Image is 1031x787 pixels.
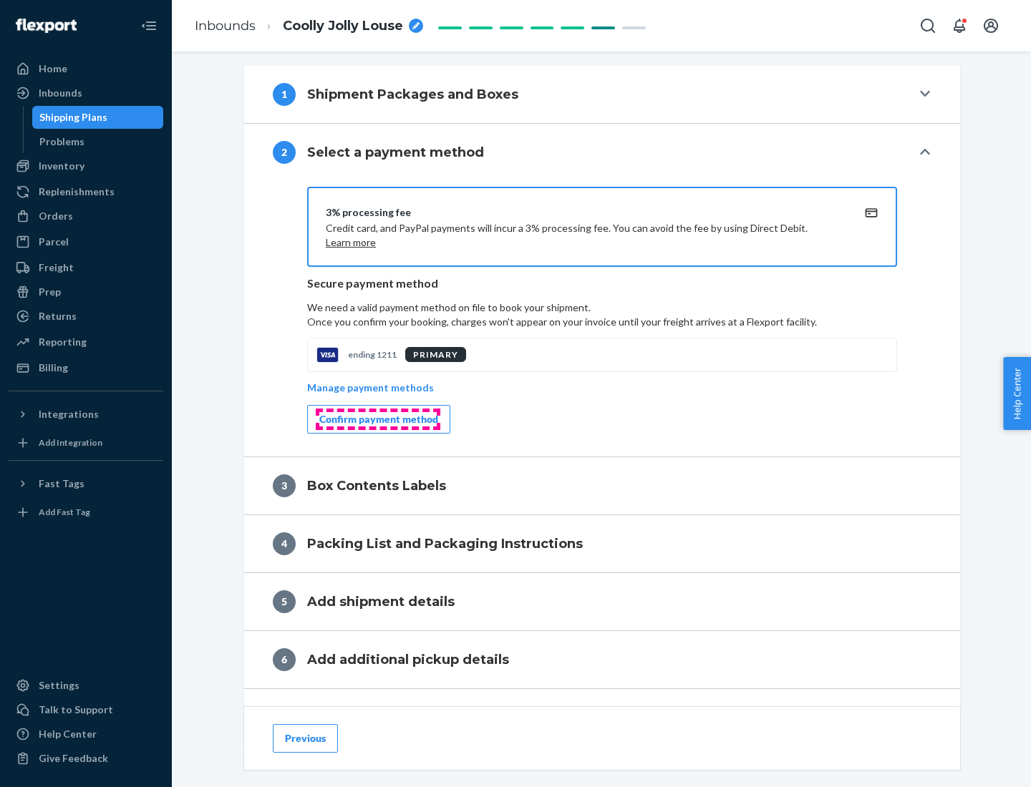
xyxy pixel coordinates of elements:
p: We need a valid payment method on file to book your shipment. [307,300,897,329]
div: Integrations [39,407,99,421]
div: Home [39,62,67,76]
div: Help Center [39,727,97,741]
h4: Add shipment details [307,592,455,611]
button: Give Feedback [9,747,163,770]
a: Replenishments [9,180,163,203]
a: Problems [32,130,164,153]
button: 5Add shipment details [244,573,960,630]
button: Close Navigation [135,11,163,40]
div: Inbounds [39,86,82,100]
a: Freight [9,256,163,279]
div: Problems [39,135,84,149]
button: 6Add additional pickup details [244,631,960,688]
h4: Select a payment method [307,143,484,162]
button: Fast Tags [9,472,163,495]
div: 5 [273,590,296,613]
h4: Add additional pickup details [307,650,509,669]
div: 6 [273,648,296,671]
button: Integrations [9,403,163,426]
div: Give Feedback [39,751,108,766]
a: Home [9,57,163,80]
a: Prep [9,280,163,303]
div: Reporting [39,335,87,349]
div: 4 [273,532,296,555]
button: Learn more [326,235,376,250]
div: Fast Tags [39,476,84,491]
div: Add Integration [39,436,102,449]
button: 4Packing List and Packaging Instructions [244,515,960,572]
div: Parcel [39,235,69,249]
a: Inbounds [195,18,256,34]
div: Shipping Plans [39,110,107,124]
div: Confirm payment method [319,412,438,426]
a: Settings [9,674,163,697]
button: Open notifications [945,11,974,40]
button: Previous [273,724,338,753]
h4: Box Contents Labels [307,476,446,495]
a: Help Center [9,723,163,746]
div: Billing [39,361,68,375]
div: Talk to Support [39,703,113,717]
a: Billing [9,356,163,379]
a: Parcel [9,230,163,253]
div: Settings [39,678,79,693]
a: Add Fast Tag [9,501,163,524]
div: 2 [273,141,296,164]
div: Replenishments [39,185,115,199]
a: Add Integration [9,431,163,454]
button: 2Select a payment method [244,124,960,181]
div: Prep [39,285,61,299]
span: Coolly Jolly Louse [283,17,403,36]
button: 7Shipping Quote [244,689,960,746]
a: Inventory [9,155,163,177]
button: 1Shipment Packages and Boxes [244,66,960,123]
h4: Packing List and Packaging Instructions [307,534,583,553]
h4: Shipment Packages and Boxes [307,85,518,104]
p: Manage payment methods [307,381,434,395]
button: Help Center [1003,357,1031,430]
button: Confirm payment method [307,405,450,434]
a: Inbounds [9,82,163,104]
a: Talk to Support [9,698,163,721]
div: PRIMARY [405,347,466,362]
p: Once you confirm your booking, charges won't appear on your invoice until your freight arrives at... [307,315,897,329]
p: Secure payment method [307,275,897,292]
div: Inventory [39,159,84,173]
button: Open Search Box [914,11,942,40]
a: Reporting [9,331,163,353]
div: Add Fast Tag [39,506,90,518]
button: 3Box Contents Labels [244,457,960,514]
ol: breadcrumbs [183,5,435,47]
a: Returns [9,305,163,328]
div: Orders [39,209,73,223]
button: Open account menu [977,11,1005,40]
p: Credit card, and PayPal payments will incur a 3% processing fee. You can avoid the fee by using D... [326,221,844,250]
a: Orders [9,205,163,228]
div: Freight [39,260,74,275]
div: 1 [273,83,296,106]
p: ending 1211 [348,348,397,361]
div: Returns [39,309,77,323]
img: Flexport logo [16,19,77,33]
div: 3% processing fee [326,205,844,220]
div: 3 [273,474,296,497]
a: Shipping Plans [32,106,164,129]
